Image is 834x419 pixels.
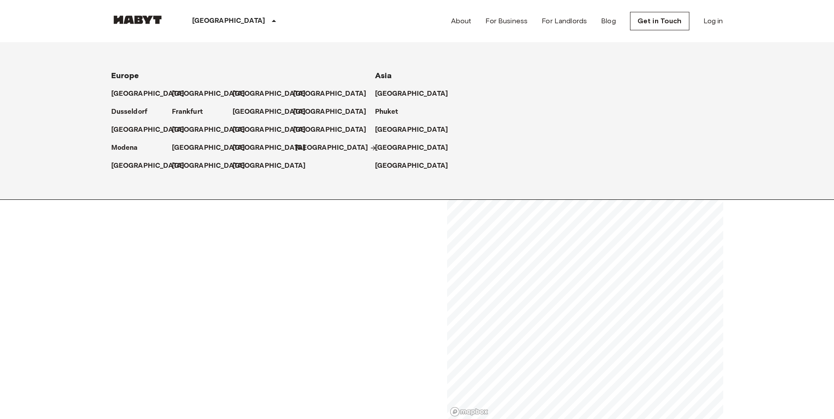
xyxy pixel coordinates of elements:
p: Modena [111,143,138,153]
img: Habyt [111,15,164,24]
p: [GEOGRAPHIC_DATA] [233,125,306,135]
p: [GEOGRAPHIC_DATA] [172,161,245,171]
a: [GEOGRAPHIC_DATA] [233,161,315,171]
a: [GEOGRAPHIC_DATA] [233,107,315,117]
p: [GEOGRAPHIC_DATA] [172,125,245,135]
span: Europe [111,71,139,80]
a: [GEOGRAPHIC_DATA] [233,143,315,153]
a: Modena [111,143,147,153]
a: [GEOGRAPHIC_DATA] [111,89,193,99]
a: [GEOGRAPHIC_DATA] [233,89,315,99]
a: [GEOGRAPHIC_DATA] [375,125,457,135]
a: [GEOGRAPHIC_DATA] [233,125,315,135]
a: [GEOGRAPHIC_DATA] [375,89,457,99]
p: [GEOGRAPHIC_DATA] [111,125,185,135]
a: Dusseldorf [111,107,157,117]
p: [GEOGRAPHIC_DATA] [233,143,306,153]
a: Get in Touch [630,12,689,30]
p: [GEOGRAPHIC_DATA] [111,161,185,171]
p: Phuket [375,107,398,117]
a: [GEOGRAPHIC_DATA] [172,89,254,99]
a: Mapbox logo [450,407,488,417]
a: [GEOGRAPHIC_DATA] [111,125,193,135]
a: About [451,16,472,26]
p: [GEOGRAPHIC_DATA] [293,89,367,99]
p: [GEOGRAPHIC_DATA] [375,161,448,171]
a: Log in [703,16,723,26]
p: [GEOGRAPHIC_DATA] [192,16,266,26]
a: [GEOGRAPHIC_DATA] [293,125,375,135]
a: Blog [601,16,616,26]
p: [GEOGRAPHIC_DATA] [233,161,306,171]
p: [GEOGRAPHIC_DATA] [233,107,306,117]
a: [GEOGRAPHIC_DATA] [375,143,457,153]
p: [GEOGRAPHIC_DATA] [375,143,448,153]
p: Dusseldorf [111,107,148,117]
p: [GEOGRAPHIC_DATA] [375,125,448,135]
p: [GEOGRAPHIC_DATA] [172,143,245,153]
p: [GEOGRAPHIC_DATA] [375,89,448,99]
p: [GEOGRAPHIC_DATA] [293,125,367,135]
a: [GEOGRAPHIC_DATA] [111,161,193,171]
a: Frankfurt [172,107,211,117]
a: [GEOGRAPHIC_DATA] [172,143,254,153]
span: Asia [375,71,392,80]
a: [GEOGRAPHIC_DATA] [295,143,377,153]
a: [GEOGRAPHIC_DATA] [293,89,375,99]
a: For Landlords [542,16,587,26]
a: [GEOGRAPHIC_DATA] [375,161,457,171]
a: For Business [485,16,528,26]
p: [GEOGRAPHIC_DATA] [293,107,367,117]
p: [GEOGRAPHIC_DATA] [233,89,306,99]
a: Phuket [375,107,407,117]
p: [GEOGRAPHIC_DATA] [172,89,245,99]
p: [GEOGRAPHIC_DATA] [111,89,185,99]
a: [GEOGRAPHIC_DATA] [172,161,254,171]
a: [GEOGRAPHIC_DATA] [172,125,254,135]
p: [GEOGRAPHIC_DATA] [295,143,368,153]
a: [GEOGRAPHIC_DATA] [293,107,375,117]
p: Frankfurt [172,107,203,117]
